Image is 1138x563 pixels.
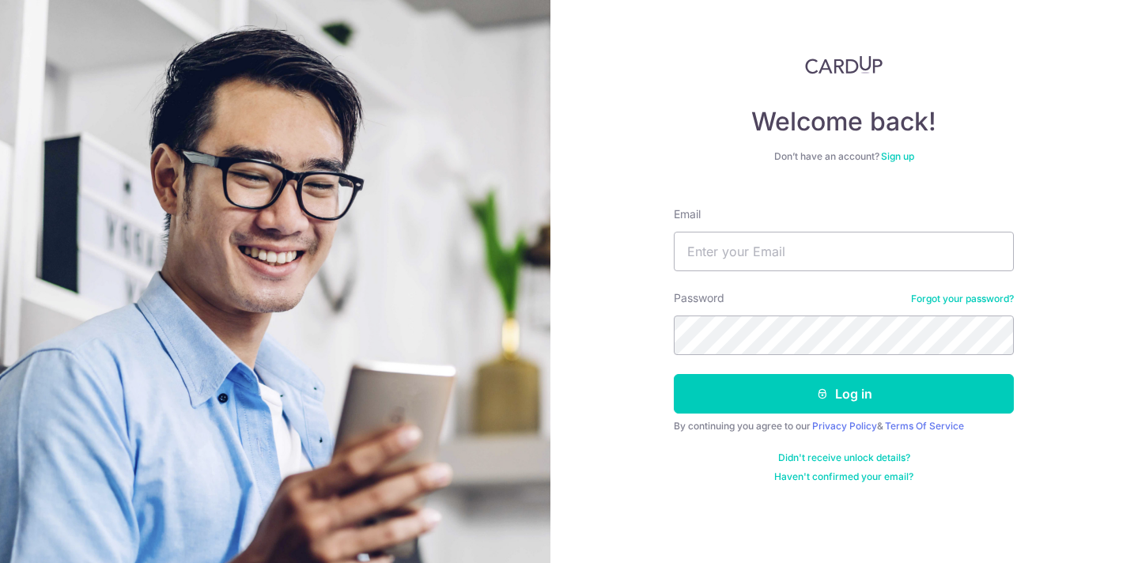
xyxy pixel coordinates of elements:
a: Sign up [881,150,914,162]
a: Terms Of Service [885,420,964,432]
h4: Welcome back! [674,106,1014,138]
a: Didn't receive unlock details? [778,452,910,464]
div: Don’t have an account? [674,150,1014,163]
label: Email [674,206,701,222]
a: Forgot your password? [911,293,1014,305]
label: Password [674,290,724,306]
img: CardUp Logo [805,55,883,74]
a: Privacy Policy [812,420,877,432]
a: Haven't confirmed your email? [774,470,913,483]
div: By continuing you agree to our & [674,420,1014,433]
input: Enter your Email [674,232,1014,271]
button: Log in [674,374,1014,414]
